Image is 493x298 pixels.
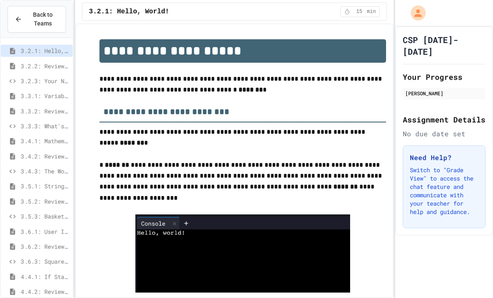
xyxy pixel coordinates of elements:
[21,76,69,85] span: 3.2.3: Your Name and Favorite Movie
[403,114,485,125] h2: Assignment Details
[353,8,366,15] span: 15
[21,242,69,251] span: 3.6.2: Review - User Input
[21,122,69,130] span: 3.3.3: What's the Type?
[458,265,485,290] iframe: chat widget
[21,272,69,281] span: 4.4.1: If Statements
[410,166,478,216] p: Switch to "Grade View" to access the chat feature and communicate with your teacher for help and ...
[21,287,69,296] span: 4.4.2: Review - If Statements
[367,8,376,15] span: min
[21,182,69,191] span: 3.5.1: String Operators
[21,46,69,55] span: 3.2.1: Hello, World!
[8,6,66,33] button: Back to Teams
[21,257,69,266] span: 3.6.3: Squares and Circles
[21,167,69,176] span: 3.4.3: The World's Worst Farmers Market
[410,153,478,163] h3: Need Help?
[424,228,485,264] iframe: chat widget
[21,137,69,145] span: 3.4.1: Mathematical Operators
[403,129,485,139] div: No due date set
[405,89,483,97] div: [PERSON_NAME]
[21,197,69,206] span: 3.5.2: Review - String Operators
[89,7,169,17] span: 3.2.1: Hello, World!
[21,107,69,115] span: 3.3.2: Review - Variables and Data Types
[21,227,69,236] span: 3.6.1: User Input
[21,152,69,160] span: 3.4.2: Review - Mathematical Operators
[21,92,69,100] span: 3.3.1: Variables and Data Types
[27,10,59,28] span: Back to Teams
[402,3,428,23] div: My Account
[403,71,485,83] h2: Your Progress
[21,212,69,221] span: 3.5.3: Basketballs and Footballs
[21,61,69,70] span: 3.2.2: Review - Hello, World!
[403,34,485,57] h1: CSP [DATE]-[DATE]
